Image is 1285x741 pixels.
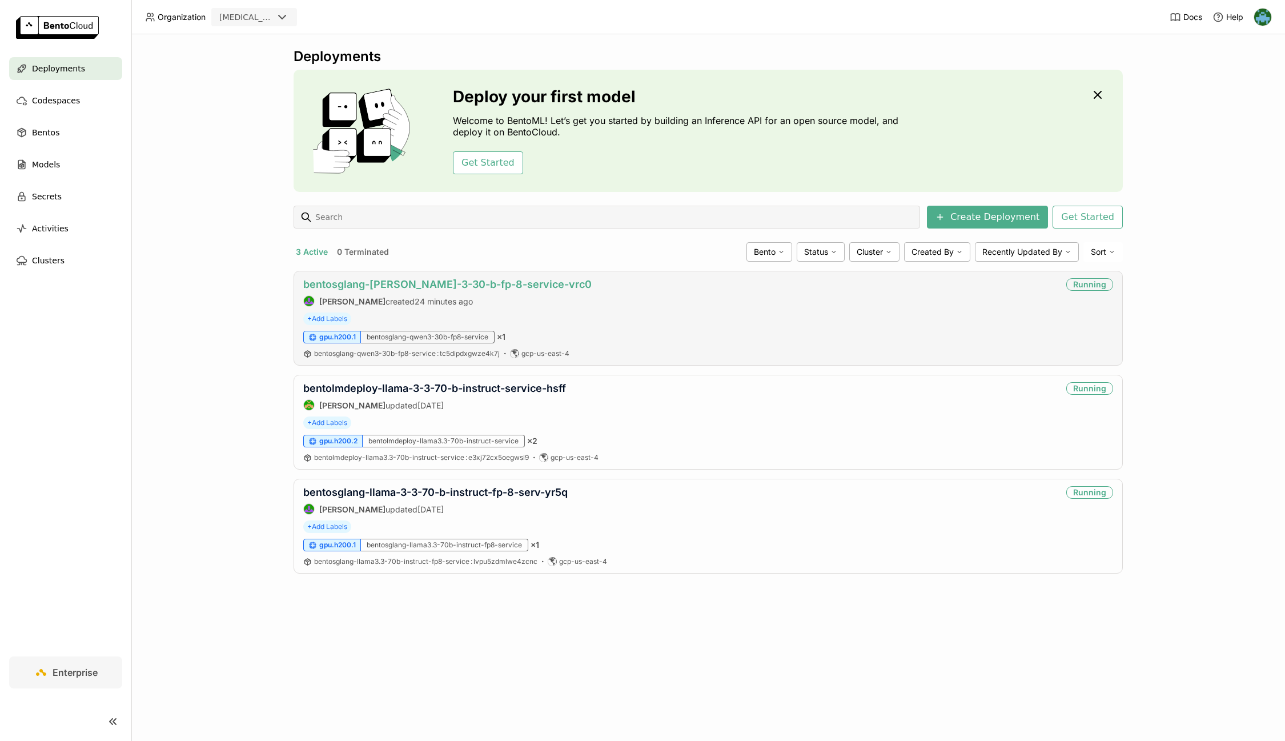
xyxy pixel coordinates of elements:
span: gpu.h200.2 [319,436,358,446]
span: Secrets [32,190,62,203]
input: Search [314,208,915,226]
img: Shenyang Zhao [304,504,314,514]
a: Docs [1170,11,1202,23]
span: Docs [1183,12,1202,22]
a: Models [9,153,122,176]
span: gpu.h200.1 [319,333,356,342]
span: Cluster [857,247,883,257]
strong: [PERSON_NAME] [319,504,385,514]
span: [DATE] [417,504,444,514]
a: bentolmdeploy-llama3.3-70b-instruct-service:e3xj72cx5oegwsi9 [314,453,529,462]
input: Selected revia. [274,12,275,23]
div: [MEDICAL_DATA] [219,11,273,23]
div: Bento [746,242,792,262]
img: Shenyang Zhao [304,296,314,306]
span: Organization [158,12,206,22]
img: cover onboarding [303,88,425,174]
span: bentosglang-llama3.3-70b-instruct-fp8-service lvpu5zdmlwe4zcnc [314,557,537,566]
span: [DATE] [417,400,444,410]
p: Welcome to BentoML! Let’s get you started by building an Inference API for an open source model, ... [453,115,904,138]
button: Get Started [1053,206,1123,229]
div: Status [797,242,845,262]
div: created [303,295,592,307]
a: Deployments [9,57,122,80]
a: Activities [9,217,122,240]
div: Help [1212,11,1243,23]
div: Running [1066,278,1113,291]
span: Help [1226,12,1243,22]
div: Created By [904,242,970,262]
span: : [437,349,439,358]
a: bentosglang-llama3.3-70b-instruct-fp8-service:lvpu5zdmlwe4zcnc [314,557,537,566]
span: × 1 [531,540,539,550]
span: 24 minutes ago [415,297,473,306]
span: +Add Labels [303,313,351,325]
span: Codespaces [32,94,80,107]
strong: [PERSON_NAME] [319,297,385,306]
img: Steve Guo [304,400,314,410]
span: Activities [32,222,69,235]
span: : [465,453,467,462]
span: Recently Updated By [982,247,1062,257]
a: Clusters [9,249,122,272]
div: Sort [1083,242,1123,262]
div: Deployments [294,48,1123,65]
a: Bentos [9,121,122,144]
button: Create Deployment [927,206,1048,229]
strong: [PERSON_NAME] [319,400,385,410]
span: Status [804,247,828,257]
a: Secrets [9,185,122,208]
a: bentolmdeploy-llama-3-3-70-b-instruct-service-hsff [303,382,566,394]
button: 3 Active [294,245,330,259]
button: 0 Terminated [335,245,391,259]
span: +Add Labels [303,520,351,533]
span: gcp-us-east-4 [551,453,599,462]
div: bentolmdeploy-llama3.3-70b-instruct-service [363,435,525,447]
div: bentosglang-qwen3-30b-fp8-service [361,331,495,343]
a: Codespaces [9,89,122,112]
span: × 2 [527,436,537,446]
div: Running [1066,382,1113,395]
span: × 1 [497,332,505,342]
span: Deployments [32,62,85,75]
a: bentosglang-llama-3-3-70-b-instruct-fp-8-serv-yr5q [303,486,568,498]
div: Running [1066,486,1113,499]
span: gcp-us-east-4 [559,557,607,566]
a: bentosglang-[PERSON_NAME]-3-30-b-fp-8-service-vrc0 [303,278,592,290]
div: updated [303,399,566,411]
span: Sort [1091,247,1106,257]
span: bentosglang-qwen3-30b-fp8-service tc5dipdxgwze4k7j [314,349,500,358]
span: Bento [754,247,776,257]
span: Clusters [32,254,65,267]
span: : [471,557,472,566]
span: gcp-us-east-4 [521,349,569,358]
a: Enterprise [9,656,122,688]
span: +Add Labels [303,416,351,429]
span: Bentos [32,126,59,139]
span: gpu.h200.1 [319,540,356,550]
span: Enterprise [53,667,98,678]
div: updated [303,503,568,515]
span: Created By [911,247,954,257]
a: bentosglang-qwen3-30b-fp8-service:tc5dipdxgwze4k7j [314,349,500,358]
span: Models [32,158,60,171]
h3: Deploy your first model [453,87,904,106]
button: Get Started [453,151,523,174]
div: Recently Updated By [975,242,1079,262]
span: bentolmdeploy-llama3.3-70b-instruct-service e3xj72cx5oegwsi9 [314,453,529,462]
img: Yu Gong [1254,9,1271,26]
div: Cluster [849,242,899,262]
div: bentosglang-llama3.3-70b-instruct-fp8-service [361,539,528,551]
img: logo [16,16,99,39]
